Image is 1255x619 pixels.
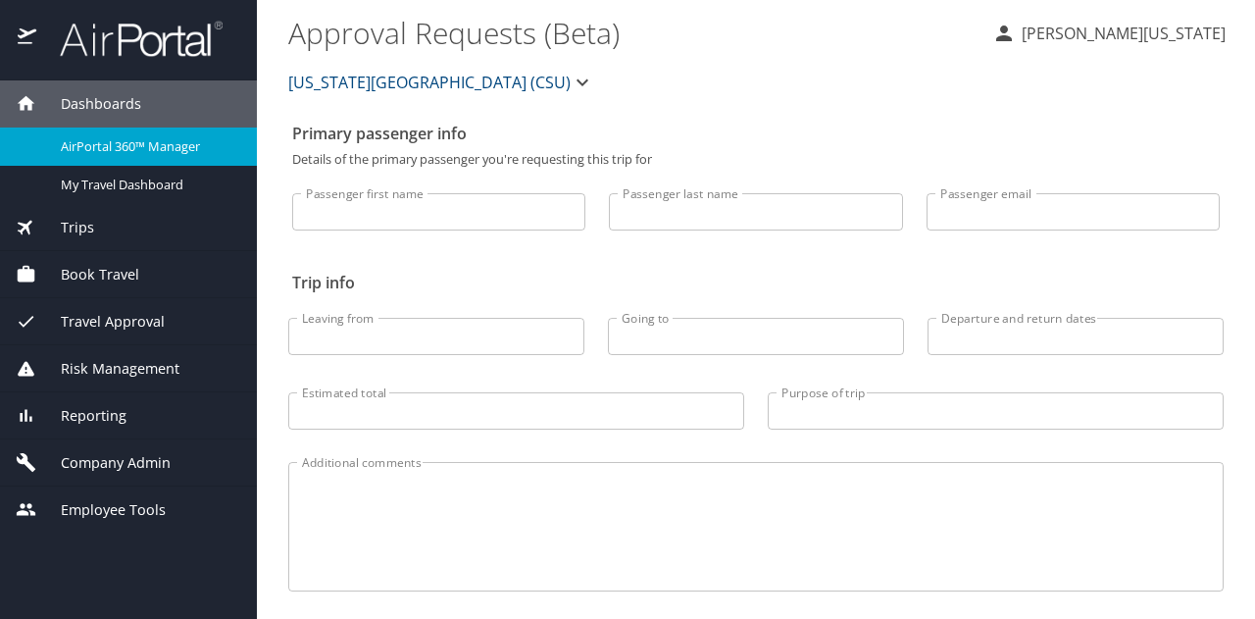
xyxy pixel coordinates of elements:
span: Reporting [36,405,126,427]
span: Trips [36,217,94,238]
span: Book Travel [36,264,139,285]
span: Risk Management [36,358,179,380]
img: icon-airportal.png [18,20,38,58]
span: My Travel Dashboard [61,176,233,194]
img: airportal-logo.png [38,20,223,58]
span: Company Admin [36,452,171,474]
p: Details of the primary passenger you're requesting this trip for [292,153,1220,166]
h2: Trip info [292,267,1220,298]
span: AirPortal 360™ Manager [61,137,233,156]
button: [PERSON_NAME][US_STATE] [984,16,1233,51]
span: Dashboards [36,93,141,115]
span: Travel Approval [36,311,165,333]
p: [PERSON_NAME][US_STATE] [1016,22,1226,45]
h2: Primary passenger info [292,118,1220,149]
button: [US_STATE][GEOGRAPHIC_DATA] (CSU) [280,63,602,102]
span: [US_STATE][GEOGRAPHIC_DATA] (CSU) [288,69,571,96]
span: Employee Tools [36,499,166,521]
h1: Approval Requests (Beta) [288,2,977,63]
